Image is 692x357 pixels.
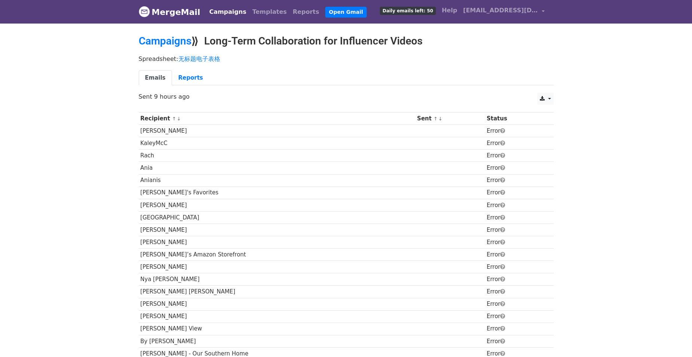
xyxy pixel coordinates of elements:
td: Nya [PERSON_NAME] [139,273,415,286]
td: [PERSON_NAME] [139,261,415,273]
a: Templates [249,4,290,19]
span: Daily emails left: 50 [380,7,436,15]
td: [PERSON_NAME] View [139,323,415,335]
a: ↓ [177,116,181,121]
a: Help [439,3,460,18]
a: Open Gmail [325,7,367,18]
td: Error [485,187,545,199]
span: [EMAIL_ADDRESS][DOMAIN_NAME] [463,6,538,15]
td: Anianis [139,174,415,187]
h2: ⟫ Long-Term Collaboration for Influencer Videos [139,35,554,47]
td: Error [485,249,545,261]
td: Error [485,298,545,310]
td: Ania [139,162,415,174]
td: Error [485,310,545,323]
td: Error [485,273,545,286]
td: [PERSON_NAME] [139,298,415,310]
a: MergeMail [139,4,200,20]
a: Campaigns [139,35,191,47]
td: [GEOGRAPHIC_DATA] [139,211,415,224]
a: Campaigns [206,4,249,19]
td: [PERSON_NAME] [139,125,415,137]
td: Error [485,236,545,249]
th: Recipient [139,113,415,125]
img: MergeMail logo [139,6,150,17]
p: Sent 9 hours ago [139,93,554,101]
a: Daily emails left: 50 [377,3,439,18]
td: KaleyMcC [139,137,415,150]
td: Error [485,286,545,298]
td: [PERSON_NAME] [139,224,415,236]
td: Error [485,211,545,224]
td: Rach [139,150,415,162]
a: [EMAIL_ADDRESS][DOMAIN_NAME] [460,3,548,21]
a: ↑ [434,116,438,121]
a: ↑ [172,116,176,121]
td: [PERSON_NAME]’s Amazon Storefront [139,249,415,261]
th: Sent [415,113,485,125]
td: Error [485,174,545,187]
a: Reports [290,4,322,19]
p: Spreadsheet: [139,55,554,63]
td: Error [485,199,545,211]
td: Error [485,335,545,347]
td: [PERSON_NAME] [139,236,415,249]
td: Error [485,261,545,273]
td: Error [485,224,545,236]
td: [PERSON_NAME] [139,199,415,211]
td: Error [485,137,545,150]
a: 无标题电子表格 [178,55,220,62]
td: [PERSON_NAME] [PERSON_NAME] [139,286,415,298]
a: Emails [139,70,172,86]
a: ↓ [438,116,442,121]
td: Error [485,150,545,162]
td: Error [485,125,545,137]
td: [PERSON_NAME] [139,310,415,323]
td: Error [485,162,545,174]
th: Status [485,113,545,125]
td: [PERSON_NAME]'s Favorites [139,187,415,199]
a: Reports [172,70,209,86]
td: Error [485,323,545,335]
td: By [PERSON_NAME] [139,335,415,347]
